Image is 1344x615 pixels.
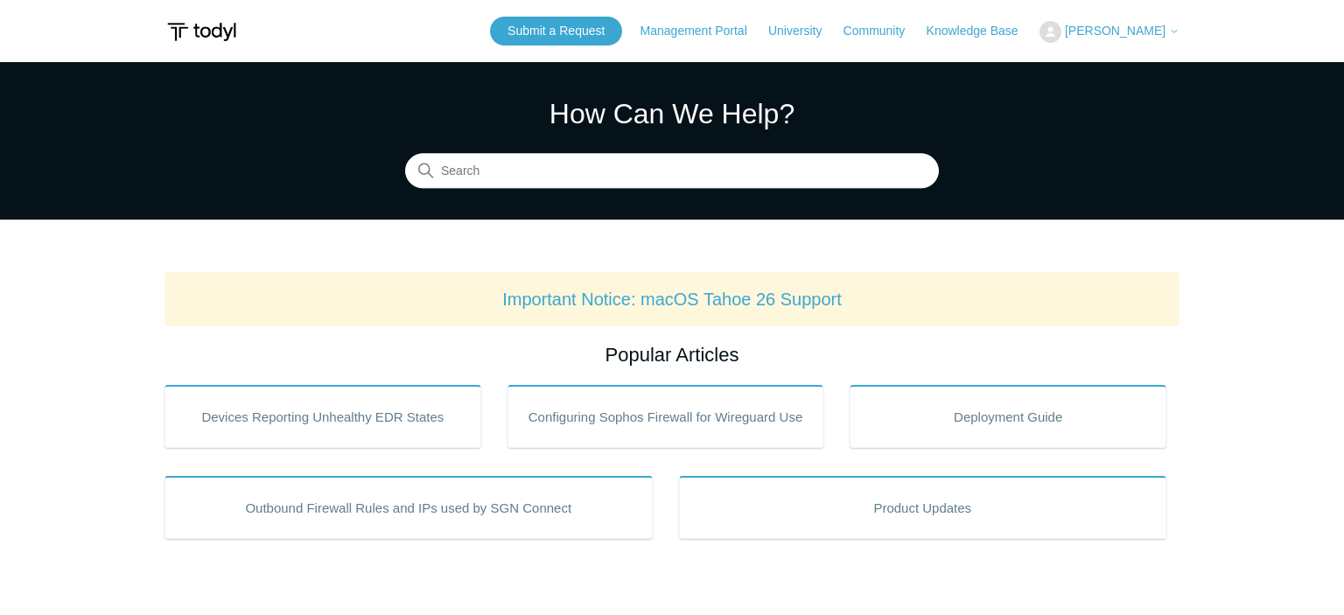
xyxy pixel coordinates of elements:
[843,22,923,40] a: Community
[164,16,239,48] img: Todyl Support Center Help Center home page
[405,93,939,135] h1: How Can We Help?
[1039,21,1179,43] button: [PERSON_NAME]
[164,385,481,448] a: Devices Reporting Unhealthy EDR States
[405,154,939,189] input: Search
[768,22,839,40] a: University
[164,340,1179,369] h2: Popular Articles
[640,22,765,40] a: Management Portal
[679,476,1167,539] a: Product Updates
[490,17,622,45] a: Submit a Request
[507,385,824,448] a: Configuring Sophos Firewall for Wireguard Use
[850,385,1166,448] a: Deployment Guide
[927,22,1036,40] a: Knowledge Base
[1065,24,1165,38] span: [PERSON_NAME]
[164,476,653,539] a: Outbound Firewall Rules and IPs used by SGN Connect
[502,290,842,309] a: Important Notice: macOS Tahoe 26 Support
